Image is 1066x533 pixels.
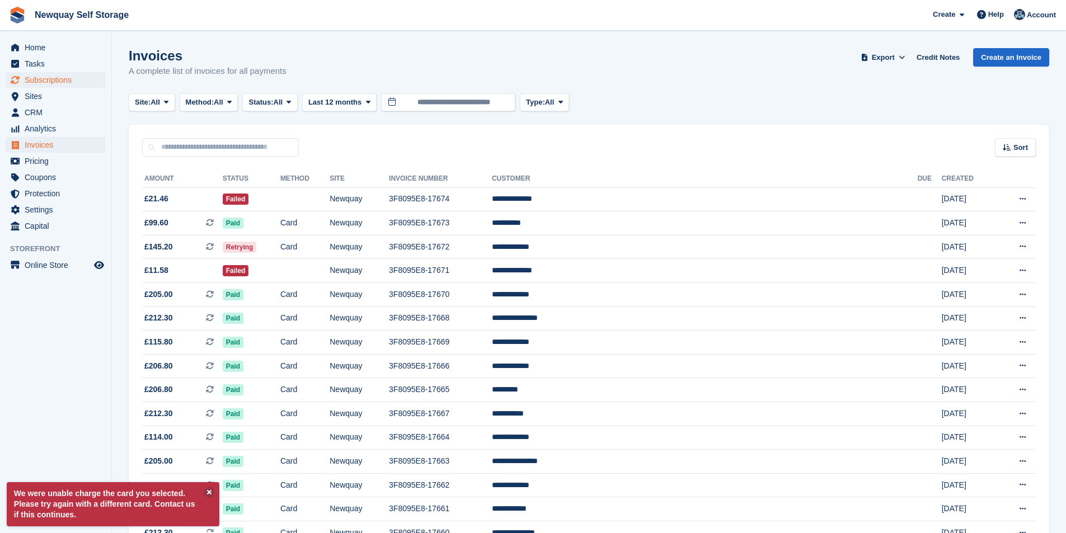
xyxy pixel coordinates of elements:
[25,169,92,185] span: Coupons
[25,218,92,234] span: Capital
[280,473,330,497] td: Card
[214,97,223,108] span: All
[223,170,280,188] th: Status
[330,235,389,259] td: Newquay
[330,283,389,307] td: Newquay
[918,170,942,188] th: Due
[942,211,996,235] td: [DATE]
[280,378,330,402] td: Card
[389,497,492,521] td: 3F8095E8-17661
[330,473,389,497] td: Newquay
[274,97,283,108] span: All
[280,402,330,426] td: Card
[144,360,173,372] span: £206.80
[129,65,287,78] p: A complete list of invoices for all payments
[389,426,492,450] td: 3F8095E8-17664
[942,283,996,307] td: [DATE]
[942,306,996,331] td: [DATE]
[248,97,273,108] span: Status:
[330,378,389,402] td: Newquay
[1014,9,1025,20] img: Colette Pearce
[6,169,106,185] a: menu
[389,187,492,211] td: 3F8095E8-17674
[389,473,492,497] td: 3F8095E8-17662
[280,306,330,331] td: Card
[223,432,243,443] span: Paid
[144,193,168,205] span: £21.46
[389,450,492,474] td: 3F8095E8-17663
[6,257,106,273] a: menu
[6,218,106,234] a: menu
[389,235,492,259] td: 3F8095E8-17672
[330,354,389,378] td: Newquay
[942,331,996,355] td: [DATE]
[223,313,243,324] span: Paid
[144,336,173,348] span: £115.80
[280,211,330,235] td: Card
[942,259,996,283] td: [DATE]
[144,431,173,443] span: £114.00
[223,480,243,491] span: Paid
[942,170,996,188] th: Created
[308,97,361,108] span: Last 12 months
[280,170,330,188] th: Method
[242,93,297,112] button: Status: All
[942,450,996,474] td: [DATE]
[942,378,996,402] td: [DATE]
[933,9,955,20] span: Create
[223,361,243,372] span: Paid
[6,186,106,201] a: menu
[942,497,996,521] td: [DATE]
[942,187,996,211] td: [DATE]
[6,137,106,153] a: menu
[912,48,964,67] a: Credit Notes
[25,137,92,153] span: Invoices
[330,426,389,450] td: Newquay
[223,337,243,348] span: Paid
[25,72,92,88] span: Subscriptions
[942,402,996,426] td: [DATE]
[389,331,492,355] td: 3F8095E8-17669
[389,306,492,331] td: 3F8095E8-17668
[180,93,238,112] button: Method: All
[858,48,908,67] button: Export
[330,497,389,521] td: Newquay
[942,426,996,450] td: [DATE]
[223,265,249,276] span: Failed
[129,93,175,112] button: Site: All
[330,450,389,474] td: Newquay
[302,93,377,112] button: Last 12 months
[223,384,243,395] span: Paid
[25,121,92,136] span: Analytics
[389,283,492,307] td: 3F8095E8-17670
[6,72,106,88] a: menu
[25,40,92,55] span: Home
[10,243,111,254] span: Storefront
[144,265,168,276] span: £11.58
[280,354,330,378] td: Card
[144,312,173,324] span: £212.30
[25,202,92,218] span: Settings
[942,354,996,378] td: [DATE]
[6,202,106,218] a: menu
[223,242,257,253] span: Retrying
[526,97,545,108] span: Type:
[223,194,249,205] span: Failed
[9,7,26,23] img: stora-icon-8386f47178a22dfd0bd8f6a31ec36ba5ce8667c1dd55bd0f319d3a0aa187defe.svg
[144,289,173,300] span: £205.00
[25,105,92,120] span: CRM
[280,497,330,521] td: Card
[186,97,214,108] span: Method:
[223,456,243,467] span: Paid
[280,235,330,259] td: Card
[6,88,106,104] a: menu
[280,426,330,450] td: Card
[973,48,1049,67] a: Create an Invoice
[6,40,106,55] a: menu
[92,258,106,272] a: Preview store
[25,153,92,169] span: Pricing
[223,289,243,300] span: Paid
[6,56,106,72] a: menu
[144,408,173,419] span: £212.30
[135,97,151,108] span: Site:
